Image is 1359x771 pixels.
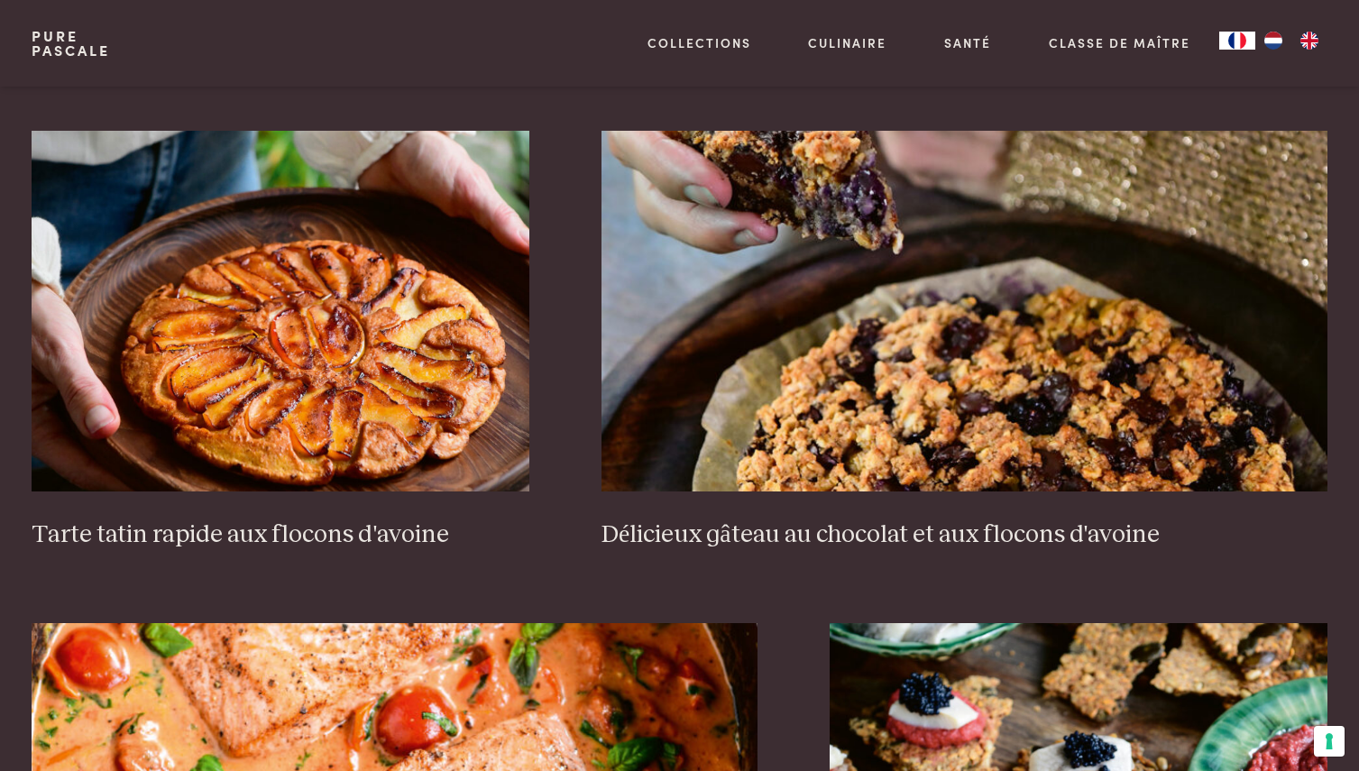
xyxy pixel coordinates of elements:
a: EN [1291,32,1327,50]
a: FR [1219,32,1255,50]
a: Santé [944,33,991,52]
aside: Language selected: Français [1219,32,1327,50]
img: Délicieux gâteau au chocolat et aux flocons d'avoine [601,131,1327,491]
a: Délicieux gâteau au chocolat et aux flocons d'avoine Délicieux gâteau au chocolat et aux flocons ... [601,131,1327,551]
img: Tarte tatin rapide aux flocons d'avoine [32,131,529,491]
a: Collections [647,33,751,52]
a: PurePascale [32,29,110,58]
a: Tarte tatin rapide aux flocons d'avoine Tarte tatin rapide aux flocons d'avoine [32,131,529,551]
a: NL [1255,32,1291,50]
a: Classe de maître [1049,33,1190,52]
h3: Tarte tatin rapide aux flocons d'avoine [32,519,529,551]
button: Vos préférences en matière de consentement pour les technologies de suivi [1314,726,1345,757]
div: Language [1219,32,1255,50]
ul: Language list [1255,32,1327,50]
a: Culinaire [808,33,886,52]
h3: Délicieux gâteau au chocolat et aux flocons d'avoine [601,519,1327,551]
